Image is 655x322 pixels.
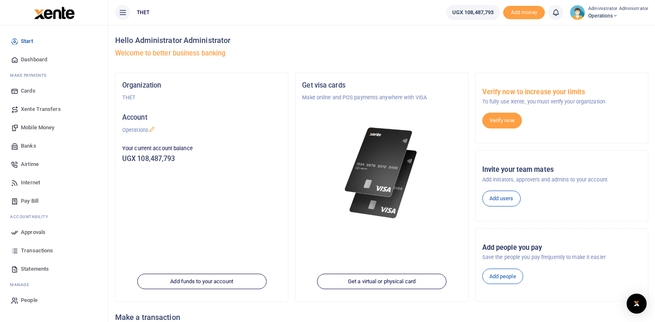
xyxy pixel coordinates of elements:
[482,244,641,252] h5: Add people you pay
[7,223,101,241] a: Approvals
[570,5,648,20] a: profile-user Administrator Administrator Operations
[7,137,101,155] a: Banks
[34,7,75,19] img: logo-large
[21,142,36,150] span: Banks
[21,87,35,95] span: Cards
[482,269,523,284] a: Add people
[14,282,30,287] span: anage
[122,126,281,134] p: Operations
[302,93,461,102] p: Make online and POS payments anywhere with VISA
[21,197,38,205] span: Pay Bill
[14,73,47,78] span: ake Payments
[21,55,47,64] span: Dashboard
[503,9,545,15] a: Add money
[302,81,461,90] h5: Get visa cards
[482,166,641,174] h5: Invite your team mates
[115,49,648,58] h5: Welcome to better business banking
[452,8,494,17] span: UGX 108,487,793
[503,6,545,20] li: Toup your wallet
[7,291,101,309] a: People
[7,192,101,210] a: Pay Bill
[482,253,641,262] p: Save the people you pay frequently to make it easier
[570,5,585,20] img: profile-user
[115,313,648,322] h4: Make a transaction
[16,214,48,219] span: countability
[7,32,101,50] a: Start
[7,155,101,174] a: Airtime
[7,100,101,118] a: Xente Transfers
[122,155,281,163] h5: UGX 108,487,793
[21,160,39,169] span: Airtime
[482,176,641,184] p: Add initiators, approvers and admins to your account
[482,113,522,128] a: Verify now
[482,191,521,206] a: Add users
[7,210,101,223] li: Ac
[122,144,281,153] p: Your current account balance
[33,9,75,15] a: logo-small logo-large logo-large
[342,122,422,224] img: xente-_physical_cards.png
[115,36,648,45] h4: Hello Administrator Administrator
[21,265,49,273] span: Statements
[588,12,648,20] span: Operations
[446,5,500,20] a: UGX 108,487,793
[317,274,446,289] a: Get a virtual or physical card
[21,228,45,236] span: Approvals
[627,294,647,314] div: Open Intercom Messenger
[482,98,641,106] p: To fully use Xente, you must verify your organization
[21,247,53,255] span: Transactions
[443,5,504,20] li: Wallet ballance
[21,105,61,113] span: Xente Transfers
[122,93,281,102] p: THET
[7,174,101,192] a: Internet
[7,118,101,137] a: Mobile Money
[7,82,101,100] a: Cards
[21,296,38,304] span: People
[503,6,545,20] span: Add money
[7,260,101,278] a: Statements
[21,179,40,187] span: Internet
[7,50,101,69] a: Dashboard
[21,37,33,45] span: Start
[134,9,153,16] span: THET
[482,88,641,96] h5: Verify now to increase your limits
[122,81,281,90] h5: Organization
[7,69,101,82] li: M
[137,274,267,289] a: Add funds to your account
[122,113,281,122] h5: Account
[21,123,54,132] span: Mobile Money
[588,5,648,13] small: Administrator Administrator
[7,278,101,291] li: M
[7,241,101,260] a: Transactions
